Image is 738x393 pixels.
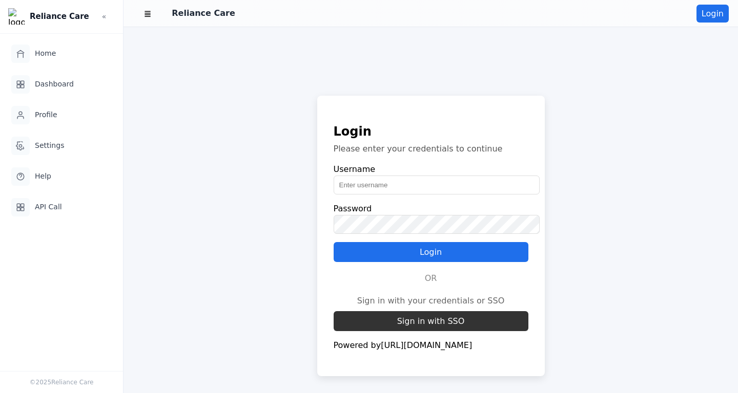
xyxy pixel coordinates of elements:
div: Reliance Care [172,7,235,19]
button: Login [334,242,528,262]
span: Settings [35,140,64,151]
h2: Login [334,122,528,141]
a: API Call [6,193,117,221]
button: Login [696,5,729,23]
button: Sign in with SSO [334,311,528,331]
span: API Call [35,202,62,212]
a: Profile [6,101,117,129]
span: Dashboard [35,79,74,90]
input: Enter username [334,176,540,194]
a: Settings [6,132,117,160]
div: Reliance Care [30,11,89,23]
span: Profile [35,110,57,120]
span: © 2025 Reliance Care [30,379,94,386]
img: logo [8,8,25,25]
label: Username [334,164,376,174]
span: Home [35,48,56,59]
p: Powered by [URL][DOMAIN_NAME] [334,339,528,352]
a: Help [6,163,117,190]
p: Sign in with your credentials or SSO [334,295,528,307]
a: Home [6,40,117,68]
button: Toggle sidebar [93,8,115,25]
label: Password [334,204,372,213]
button: Toggle sidebar [133,3,162,25]
a: Dashboard [6,71,117,98]
p: Please enter your credentials to continue [334,143,528,155]
div: OR [334,272,528,285]
span: Help [35,171,51,182]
